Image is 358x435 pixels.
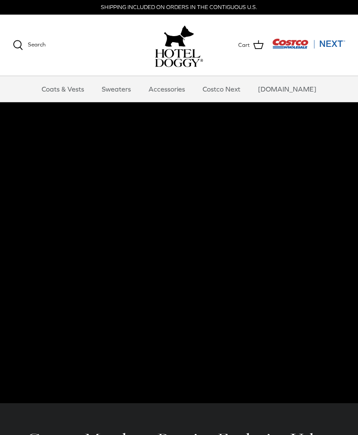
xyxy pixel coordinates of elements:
[155,49,203,67] img: hoteldoggycom
[272,44,345,50] a: Visit Costco Next
[141,76,193,102] a: Accessories
[195,76,248,102] a: Costco Next
[94,76,139,102] a: Sweaters
[272,38,345,49] img: Costco Next
[13,40,46,50] a: Search
[250,76,324,102] a: [DOMAIN_NAME]
[164,23,194,49] img: hoteldoggy.com
[238,41,250,50] span: Cart
[238,40,264,51] a: Cart
[28,41,46,48] span: Search
[34,76,92,102] a: Coats & Vests
[155,23,203,67] a: hoteldoggy.com hoteldoggycom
